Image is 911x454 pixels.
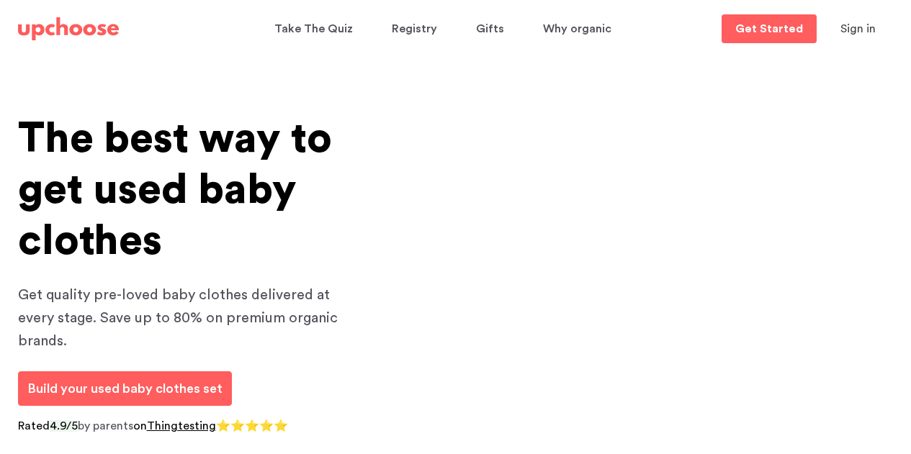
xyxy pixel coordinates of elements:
[50,420,78,432] span: 4.9/5
[274,15,357,43] a: Take The Quiz
[18,118,332,262] span: The best way to get used baby clothes
[27,382,223,395] span: Build your used baby clothes set
[476,15,508,43] a: Gifts
[18,371,232,406] a: Build your used baby clothes set
[822,14,894,43] button: Sign in
[216,420,288,432] span: ⭐⭐⭐⭐⭐
[722,14,817,43] a: Get Started
[392,15,441,43] a: Registry
[147,420,216,432] a: Thingtesting
[133,420,147,432] span: on
[735,23,803,35] p: Get Started
[476,15,504,43] span: Gifts
[18,14,119,44] a: UpChoose
[18,417,364,436] p: by parents
[18,283,364,353] p: Get quality pre-loved baby clothes delivered at every stage. Save up to 80% on premium organic br...
[18,420,50,432] span: Rated
[543,15,611,43] span: Why organic
[392,15,437,43] span: Registry
[274,17,353,40] p: Take The Quiz
[543,15,616,43] a: Why organic
[840,23,876,35] span: Sign in
[18,17,119,40] img: UpChoose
